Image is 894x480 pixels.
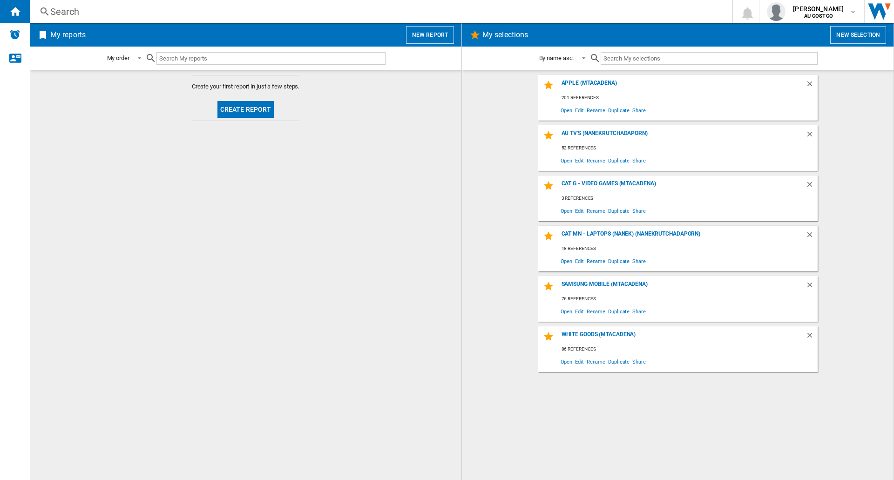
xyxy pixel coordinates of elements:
span: Share [631,305,647,318]
span: Share [631,204,647,217]
span: Duplicate [607,104,631,116]
div: Delete [806,281,818,293]
div: 3 references [559,193,818,204]
div: AU TV's (nanekrutchadaporn) [559,130,806,142]
span: Duplicate [607,305,631,318]
img: alerts-logo.svg [9,29,20,40]
div: 76 references [559,293,818,305]
span: Share [631,104,647,116]
div: My order [107,54,129,61]
span: Open [559,154,574,167]
div: 52 references [559,142,818,154]
span: Rename [585,255,607,267]
span: Rename [585,355,607,368]
div: 18 references [559,243,818,255]
span: Duplicate [607,255,631,267]
span: Open [559,255,574,267]
span: Edit [574,355,585,368]
span: Rename [585,305,607,318]
div: 86 references [559,344,818,355]
span: Open [559,204,574,217]
div: Delete [806,331,818,344]
span: Duplicate [607,204,631,217]
span: Duplicate [607,154,631,167]
span: Edit [574,305,585,318]
span: Open [559,104,574,116]
span: Share [631,355,647,368]
span: Edit [574,255,585,267]
b: AU COSTCO [804,13,833,19]
span: Open [559,355,574,368]
span: Open [559,305,574,318]
button: New selection [830,26,886,44]
div: Search [50,5,708,18]
div: 201 references [559,92,818,104]
span: Rename [585,154,607,167]
div: Cat MN - Laptops (NANEK) (nanekrutchadaporn) [559,230,806,243]
span: Share [631,255,647,267]
span: [PERSON_NAME] [793,4,844,14]
h2: My reports [48,26,88,44]
span: Rename [585,104,607,116]
span: Edit [574,154,585,167]
div: Delete [806,80,818,92]
span: Share [631,154,647,167]
span: Edit [574,104,585,116]
input: Search My reports [156,52,386,65]
span: Rename [585,204,607,217]
div: Delete [806,180,818,193]
div: Samsung Mobile (mtacadena) [559,281,806,293]
div: Delete [806,130,818,142]
img: profile.jpg [767,2,786,21]
span: Create your first report in just a few steps. [192,82,300,91]
span: Edit [574,204,585,217]
h2: My selections [481,26,530,44]
button: Create report [217,101,274,118]
div: White Goods (mtacadena) [559,331,806,344]
button: New report [406,26,454,44]
div: CAT G - Video Games (mtacadena) [559,180,806,193]
span: Duplicate [607,355,631,368]
div: By name asc. [539,54,574,61]
input: Search My selections [601,52,817,65]
div: Delete [806,230,818,243]
div: Apple (mtacadena) [559,80,806,92]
